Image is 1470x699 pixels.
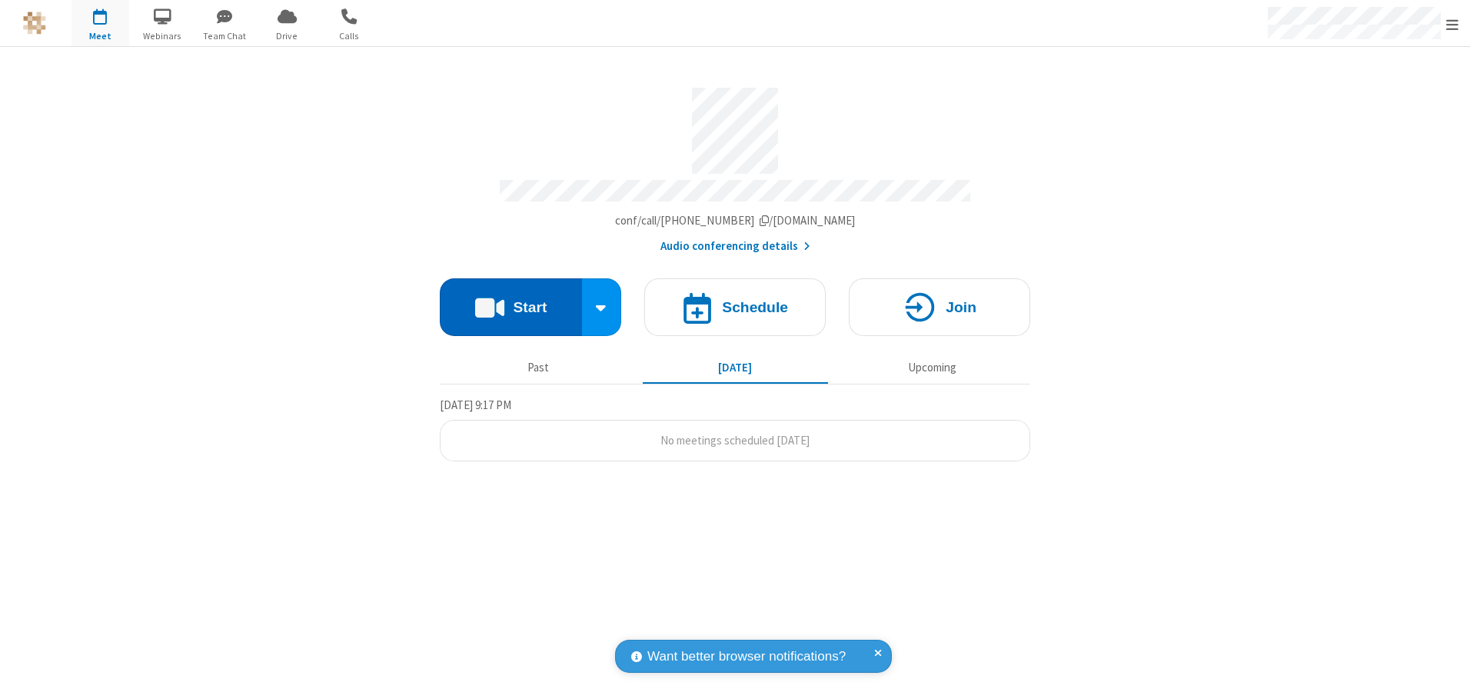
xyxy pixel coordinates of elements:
section: Account details [440,76,1030,255]
span: Want better browser notifications? [647,647,846,667]
img: QA Selenium DO NOT DELETE OR CHANGE [23,12,46,35]
span: Team Chat [196,29,254,43]
span: No meetings scheduled [DATE] [660,433,810,448]
button: Copy my meeting room linkCopy my meeting room link [615,212,856,230]
h4: Schedule [722,300,788,315]
button: Start [440,278,582,336]
section: Today's Meetings [440,396,1030,462]
button: Past [446,353,631,382]
h4: Join [946,300,976,315]
span: Calls [321,29,378,43]
span: Copy my meeting room link [615,213,856,228]
span: Webinars [134,29,191,43]
button: Join [849,278,1030,336]
div: Start conference options [582,278,622,336]
span: Drive [258,29,316,43]
span: Meet [72,29,129,43]
button: Audio conferencing details [660,238,810,255]
button: [DATE] [643,353,828,382]
button: Schedule [644,278,826,336]
span: [DATE] 9:17 PM [440,398,511,412]
button: Upcoming [840,353,1025,382]
h4: Start [513,300,547,315]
